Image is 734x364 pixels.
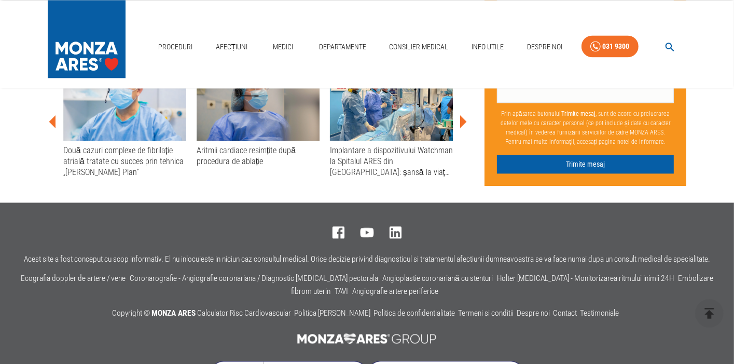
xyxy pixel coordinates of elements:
a: TAVI [335,287,349,296]
img: MONZA ARES Group [292,328,443,349]
a: Politica [PERSON_NAME] [294,308,370,318]
a: Afecțiuni [212,36,252,58]
div: Aritmii cardiace resimțite după procedura de ablație [197,145,320,167]
a: Implantare a dispozitivului Watchman la Spitalul ARES din [GEOGRAPHIC_DATA]: șansă la viață pentr... [330,58,453,178]
a: Angiografie artere periferice [353,287,439,296]
img: Implantare a dispozitivului Watchman la Spitalul ARES din Cluj-Napoca: șansă la viață pentru un p... [330,58,453,141]
span: MONZA ARES [151,308,196,318]
p: Copyright © [112,307,622,320]
a: Despre Noi [523,36,566,58]
div: 031 9300 [603,40,630,53]
p: Acest site a fost conceput cu scop informativ. El nu inlocuieste in niciun caz consultul medical.... [24,255,710,264]
a: Ecografia doppler de artere / vene [21,274,126,283]
a: Coronarografie - Angiografie coronariana / Diagnostic [MEDICAL_DATA] pectorala [130,274,378,283]
div: Implantare a dispozitivului Watchman la Spitalul ARES din [GEOGRAPHIC_DATA]: șansă la viață pentr... [330,145,453,178]
a: 031 9300 [581,35,639,58]
p: Prin apăsarea butonului , sunt de acord cu prelucrarea datelor mele cu caracter personal (ce pot ... [497,104,674,150]
a: Info Utile [467,36,508,58]
a: Proceduri [154,36,197,58]
a: Holter [MEDICAL_DATA] - Monitorizarea ritmului inimii 24H [497,274,674,283]
a: Medici [267,36,300,58]
a: Politica de confidentialitate [373,308,455,318]
a: Consilier Medical [385,36,452,58]
a: Contact [553,308,577,318]
a: Testimoniale [580,308,619,318]
a: Angioplastie coronariană cu stenturi [382,274,493,283]
a: Despre noi [517,308,550,318]
img: Aritmii cardiace resimțite după procedura de ablație [197,58,320,141]
a: Calculator Risc Cardiovascular [197,308,291,318]
a: Departamente [315,36,370,58]
a: Aritmii cardiace resimțite după procedura de ablație [197,58,320,167]
button: Trimite mesaj [497,154,674,173]
div: Două cazuri complexe de fibrilație atrială tratate cu succes prin tehnica „[PERSON_NAME] Plan” [63,145,186,178]
button: delete [695,299,724,328]
a: Termeni si conditii [458,308,514,318]
a: Două cazuri complexe de fibrilație atrială tratate cu succes prin tehnica „[PERSON_NAME] Plan” [63,58,186,178]
img: Două cazuri complexe de fibrilație atrială tratate cu succes prin tehnica „Marshall Plan” [63,58,186,141]
b: Trimite mesaj [561,110,596,117]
